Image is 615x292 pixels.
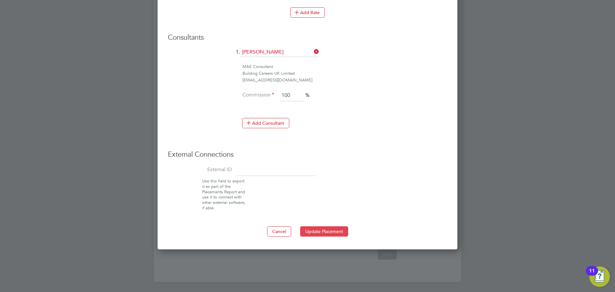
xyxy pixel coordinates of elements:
[168,33,447,42] h3: Consultants
[300,226,348,237] button: Update Placement
[267,226,291,237] button: Cancel
[242,77,447,84] div: [EMAIL_ADDRESS][DOMAIN_NAME]
[242,92,274,98] label: Commission
[589,266,610,287] button: Open Resource Center, 11 new notifications
[168,150,447,159] h3: External Connections
[242,63,447,70] div: M&E Consultant
[242,118,289,128] button: Add Consultant
[202,178,246,211] span: Use this field to export it as part of the Placements Report and use it to connect with other ext...
[168,47,447,63] li: 1.
[168,166,232,173] label: External ID
[240,47,319,57] input: Search for...
[242,70,447,77] div: Building Careers UK Limited
[305,92,309,98] span: %
[290,7,325,18] button: Add Rate
[589,271,595,279] div: 11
